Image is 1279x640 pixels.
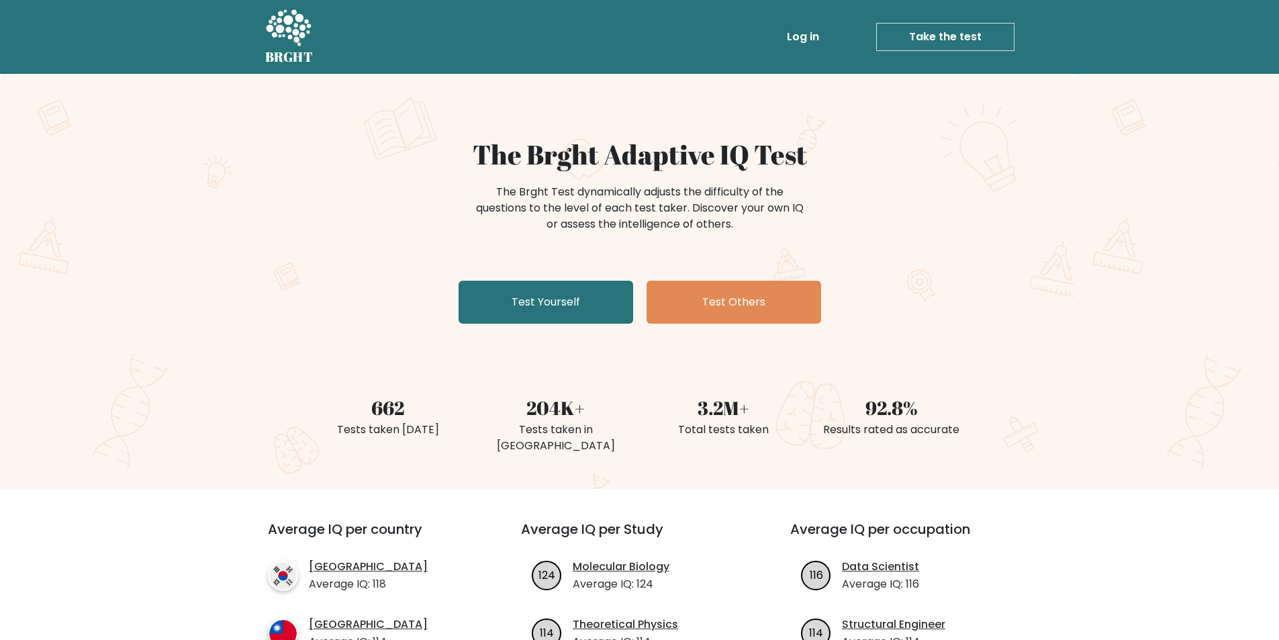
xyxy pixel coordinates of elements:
[480,422,632,454] div: Tests taken in [GEOGRAPHIC_DATA]
[268,561,298,591] img: country
[816,394,967,422] div: 92.8%
[309,559,428,575] a: [GEOGRAPHIC_DATA]
[312,394,464,422] div: 662
[810,567,823,582] text: 116
[573,576,669,592] p: Average IQ: 124
[573,559,669,575] a: Molecular Biology
[842,559,919,575] a: Data Scientist
[648,394,800,422] div: 3.2M+
[816,422,967,438] div: Results rated as accurate
[521,521,758,553] h3: Average IQ per Study
[309,616,428,633] a: [GEOGRAPHIC_DATA]
[265,5,314,68] a: BRGHT
[309,576,428,592] p: Average IQ: 118
[781,24,824,50] a: Log in
[842,616,945,633] a: Structural Engineer
[268,521,473,553] h3: Average IQ per country
[312,422,464,438] div: Tests taken [DATE]
[790,521,1027,553] h3: Average IQ per occupation
[472,184,808,232] div: The Brght Test dynamically adjusts the difficulty of the questions to the level of each test take...
[265,49,314,65] h5: BRGHT
[312,138,967,171] h1: The Brght Adaptive IQ Test
[876,23,1014,51] a: Take the test
[459,281,633,324] a: Test Yourself
[809,625,823,640] text: 114
[573,616,678,633] a: Theoretical Physics
[480,394,632,422] div: 204K+
[538,567,555,582] text: 124
[647,281,821,324] a: Test Others
[842,576,919,592] p: Average IQ: 116
[648,422,800,438] div: Total tests taken
[540,625,554,640] text: 114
